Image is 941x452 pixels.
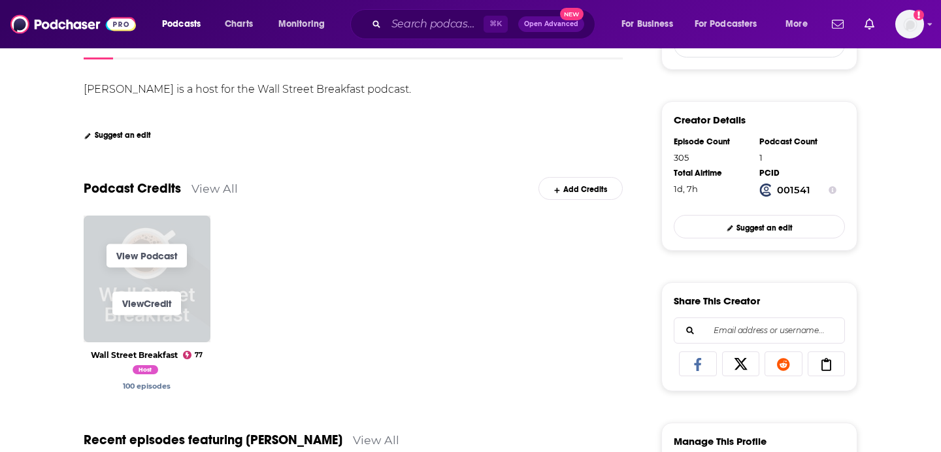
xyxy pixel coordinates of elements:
div: 1 [759,152,836,163]
div: PCID [759,168,836,178]
span: ⌘ K [484,16,508,33]
a: Julie Morgan [123,381,171,391]
h3: Creator Details [674,114,746,126]
span: Monitoring [278,15,325,33]
div: Search podcasts, credits, & more... [363,9,608,39]
span: Host [133,365,159,374]
span: 31 hours, 41 minutes, 58 seconds [674,184,698,194]
div: Podcast Count [759,137,836,147]
svg: Add a profile image [914,10,924,20]
a: View All [191,182,238,195]
button: Open AdvancedNew [518,16,584,32]
span: For Podcasters [695,15,757,33]
a: Wall Street Breakfast [91,350,178,360]
div: 305 [674,152,751,163]
a: Share on X/Twitter [722,351,760,376]
span: 77 [195,353,203,358]
button: Show Info [829,184,836,197]
span: Charts [225,15,253,33]
a: Suggest an edit [674,215,845,238]
span: Logged in as sashagoldin [895,10,924,39]
span: More [785,15,808,33]
strong: 001541 [777,184,810,196]
span: For Business [621,15,673,33]
input: Search podcasts, credits, & more... [386,14,484,35]
a: 77 [183,351,203,359]
a: Show notifications dropdown [859,13,880,35]
h3: Share This Creator [674,295,760,307]
a: Show notifications dropdown [827,13,849,35]
img: Podchaser Creator ID logo [759,184,772,197]
button: Show profile menu [895,10,924,39]
a: Suggest an edit [84,131,151,140]
a: Podcast Credits [84,180,181,197]
button: open menu [269,14,342,35]
a: View All [353,433,399,447]
a: Recent episodes featuring [PERSON_NAME] [84,432,342,448]
span: Open Advanced [524,21,578,27]
a: ViewCredit [112,291,181,315]
span: Podcasts [162,15,201,33]
a: Add Credits [538,177,623,200]
span: New [560,8,584,20]
button: open menu [612,14,689,35]
div: Search followers [674,317,845,344]
input: Email address or username... [685,318,834,343]
div: [PERSON_NAME] is a host for the Wall Street Breakfast podcast. [84,83,411,95]
a: Copy Link [808,351,846,376]
a: Julie Morgan [133,367,162,376]
a: Share on Reddit [765,351,802,376]
img: Podchaser - Follow, Share and Rate Podcasts [10,12,136,37]
a: Charts [216,14,261,35]
button: open menu [153,14,218,35]
img: User Profile [895,10,924,39]
a: Share on Facebook [679,351,717,376]
h3: Manage This Profile [674,435,767,447]
div: Total Airtime [674,168,751,178]
a: View Podcast [107,244,187,267]
button: open menu [776,14,824,35]
div: Episode Count [674,137,751,147]
button: open menu [686,14,776,35]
